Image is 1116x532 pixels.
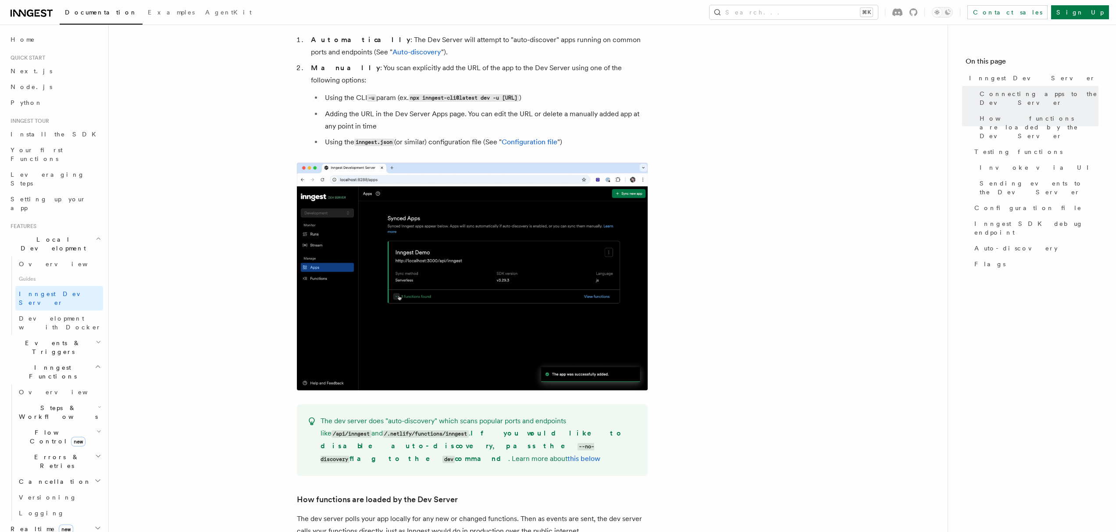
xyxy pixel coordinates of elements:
[974,260,1005,268] span: Flags
[7,235,96,253] span: Local Development
[971,144,1098,160] a: Testing functions
[15,474,103,489] button: Cancellation
[311,64,380,72] strong: Manually
[967,5,1048,19] a: Contact sales
[322,136,648,149] li: Using the (or similar) configuration file (See " ")
[7,360,103,384] button: Inngest Functions
[11,99,43,106] span: Python
[971,216,1098,240] a: Inngest SDK debug endpoint
[971,200,1098,216] a: Configuration file
[15,384,103,400] a: Overview
[15,400,103,425] button: Steps & Workflows
[974,147,1063,156] span: Testing functions
[15,505,103,521] a: Logging
[980,179,1098,196] span: Sending events to the Dev Server
[392,48,441,56] a: Auto-discovery
[966,70,1098,86] a: Inngest Dev Server
[15,256,103,272] a: Overview
[383,430,469,438] code: /.netlify/functions/inngest
[442,456,455,463] code: dev
[321,429,624,463] strong: If you would like to disable auto-discovery, pass the flag to the command
[15,403,98,421] span: Steps & Workflows
[11,35,35,44] span: Home
[11,146,63,162] span: Your first Functions
[205,9,252,16] span: AgentKit
[19,290,94,306] span: Inngest Dev Server
[7,335,103,360] button: Events & Triggers
[7,384,103,521] div: Inngest Functions
[15,425,103,449] button: Flow Controlnew
[974,219,1098,237] span: Inngest SDK debug endpoint
[7,79,103,95] a: Node.js
[502,138,557,146] a: Configuration file
[7,126,103,142] a: Install the SDK
[710,5,878,19] button: Search...⌘K
[7,63,103,79] a: Next.js
[200,3,257,24] a: AgentKit
[322,108,648,132] li: Adding the URL in the Dev Server Apps page. You can edit the URL or delete a manually added app a...
[311,36,410,44] strong: Automatically
[367,94,376,102] code: -u
[15,453,95,470] span: Errors & Retries
[974,244,1058,253] span: Auto-discovery
[60,3,143,25] a: Documentation
[11,131,101,138] span: Install the SDK
[971,256,1098,272] a: Flags
[976,160,1098,175] a: Invoke via UI
[297,163,648,391] img: Dev Server demo manually syncing an app
[19,261,109,268] span: Overview
[15,286,103,311] a: Inngest Dev Server
[19,389,109,396] span: Overview
[7,363,95,381] span: Inngest Functions
[332,430,371,438] code: /api/inngest
[71,437,86,446] span: new
[321,415,637,465] p: The dev server does "auto-discovery" which scans popular ports and endpoints like and . . Learn m...
[148,9,195,16] span: Examples
[7,32,103,47] a: Home
[980,114,1098,140] span: How functions are loaded by the Dev Server
[308,34,648,58] li: : The Dev Server will attempt to "auto-discover" apps running on common ports and endpoints (See ...
[7,223,36,230] span: Features
[860,8,873,17] kbd: ⌘K
[143,3,200,24] a: Examples
[976,86,1098,111] a: Connecting apps to the Dev Server
[7,118,49,125] span: Inngest tour
[7,256,103,335] div: Local Development
[932,7,953,18] button: Toggle dark mode
[969,74,1095,82] span: Inngest Dev Server
[15,272,103,286] span: Guides
[7,167,103,191] a: Leveraging Steps
[15,477,91,486] span: Cancellation
[11,83,52,90] span: Node.js
[7,232,103,256] button: Local Development
[7,339,96,356] span: Events & Triggers
[19,510,64,517] span: Logging
[15,489,103,505] a: Versioning
[322,92,648,104] li: Using the CLI param (ex. )
[11,196,86,211] span: Setting up your app
[11,68,52,75] span: Next.js
[971,240,1098,256] a: Auto-discovery
[19,494,77,501] span: Versioning
[15,311,103,335] a: Development with Docker
[980,89,1098,107] span: Connecting apps to the Dev Server
[7,191,103,216] a: Setting up your app
[15,428,96,446] span: Flow Control
[567,454,600,463] a: this below
[976,111,1098,144] a: How functions are loaded by the Dev Server
[409,94,519,102] code: npx inngest-cli@latest dev -u [URL]
[7,142,103,167] a: Your first Functions
[966,56,1098,70] h4: On this page
[19,315,101,331] span: Development with Docker
[308,62,648,149] li: : You scan explicitly add the URL of the app to the Dev Server using one of the following options:
[15,449,103,474] button: Errors & Retries
[297,493,458,506] a: How functions are loaded by the Dev Server
[7,95,103,111] a: Python
[974,204,1082,212] span: Configuration file
[980,163,1096,172] span: Invoke via UI
[65,9,137,16] span: Documentation
[354,139,394,146] code: inngest.json
[1051,5,1109,19] a: Sign Up
[7,54,45,61] span: Quick start
[11,171,85,187] span: Leveraging Steps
